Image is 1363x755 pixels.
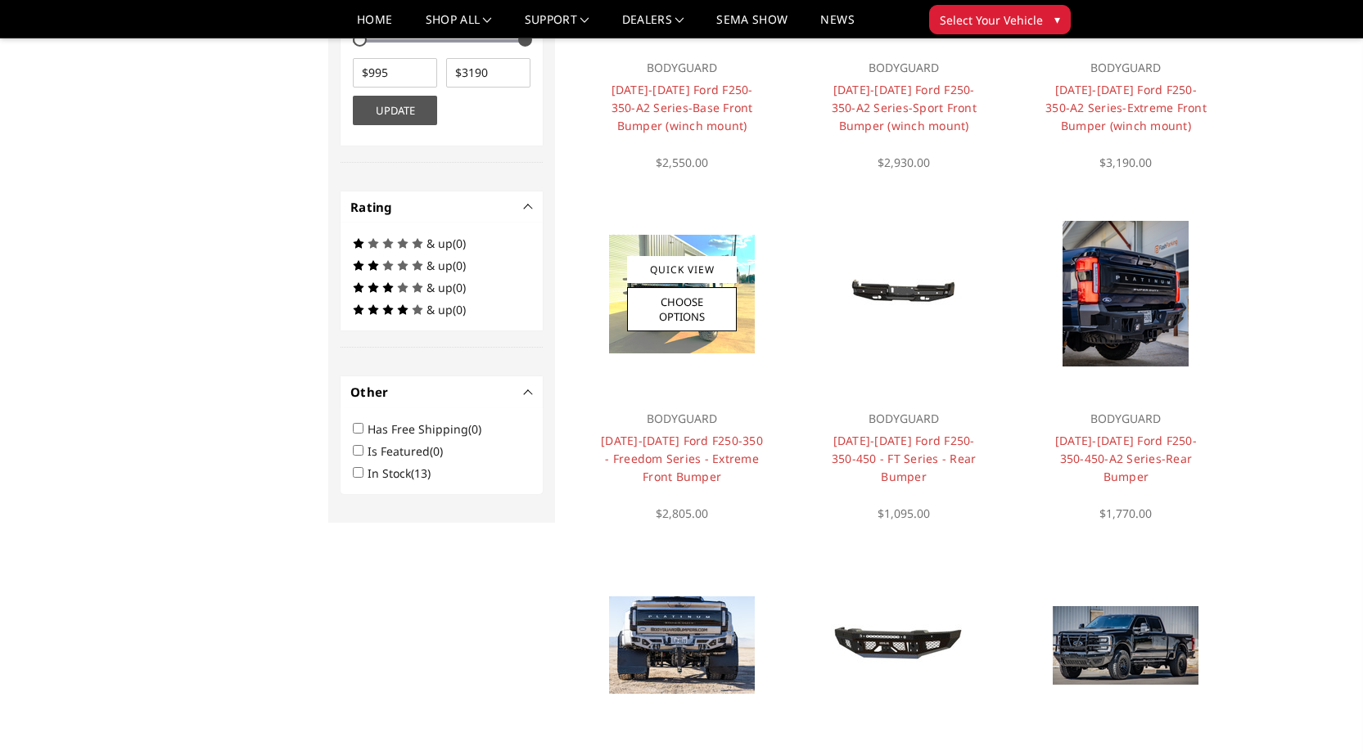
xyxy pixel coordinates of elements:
h4: Rating [350,198,533,217]
span: (0) [453,258,466,273]
p: BODYGUARD [599,409,764,429]
label: In Stock [368,465,440,481]
input: $3190 [446,58,530,88]
a: [DATE]-[DATE] Ford F250-350-A2 Series-Extreme Front Bumper (winch mount) [1045,82,1207,133]
span: & up [427,258,453,273]
span: & up [427,302,453,317]
span: $1,095.00 [878,506,930,521]
span: (0) [468,421,481,437]
span: $2,805.00 [656,506,708,521]
span: (0) [453,236,466,251]
a: Quick View [627,256,737,283]
iframe: Chat Widget [1281,676,1363,755]
a: [DATE]-[DATE] Ford F250-350 - Freedom Series - Extreme Front Bumper [601,433,763,484]
span: & up [427,236,453,251]
span: Select Your Vehicle [940,11,1043,29]
button: Select Your Vehicle [929,5,1071,34]
a: Support [525,14,589,38]
span: ▾ [1054,11,1060,28]
a: [DATE]-[DATE] Ford F250-350-450-A2 Series-Rear Bumper [1055,433,1197,484]
a: [DATE]-[DATE] Ford F250-350-A2 Series-Sport Front Bumper (winch mount) [832,82,977,133]
a: [DATE]-[DATE] Ford F250-350-450 - FT Series - Rear Bumper [832,433,977,484]
button: Update [353,96,437,125]
span: $3,190.00 [1099,155,1152,170]
label: Has Free Shipping [368,421,491,437]
label: Is Featured [368,443,453,459]
button: - [525,388,533,396]
a: Home [357,14,392,38]
a: Choose Options [627,287,737,331]
p: BODYGUARD [599,58,764,78]
p: BODYGUARD [822,58,986,78]
span: (0) [453,302,466,317]
p: BODYGUARD [1044,409,1208,429]
a: News [820,14,854,38]
span: $2,550.00 [656,155,708,170]
a: SEMA Show [716,14,788,38]
p: BODYGUARD [822,409,986,429]
a: shop all [426,14,492,38]
a: Dealers [622,14,684,38]
span: (0) [453,280,466,295]
p: BODYGUARD [1044,58,1208,78]
h4: Other [350,383,533,402]
span: (0) [430,443,443,459]
span: $1,770.00 [1099,506,1152,521]
span: & up [427,280,453,295]
span: (13) [411,465,431,481]
a: [DATE]-[DATE] Ford F250-350-A2 Series-Base Front Bumper (winch mount) [612,82,753,133]
button: - [525,203,533,211]
input: $995 [353,58,437,88]
span: $2,930.00 [878,155,930,170]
